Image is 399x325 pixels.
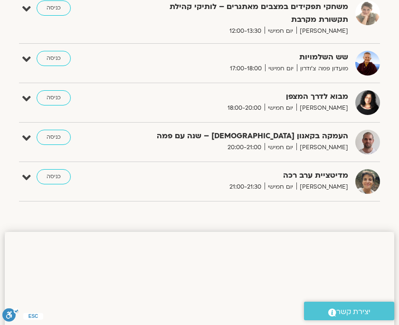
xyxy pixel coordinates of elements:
a: כניסה [37,90,71,105]
span: [PERSON_NAME] [296,103,348,113]
span: 12:00-13:30 [226,26,265,36]
a: כניסה [37,130,71,145]
span: 21:00-21:30 [226,182,265,192]
strong: מדיטציית ערב רכה [149,169,348,182]
strong: העמקה בקאנון [DEMOGRAPHIC_DATA] – שנה עם פמה [149,130,348,143]
span: יום חמישי [265,64,297,74]
a: כניסה [37,0,71,16]
span: 17:00-18:00 [227,64,265,74]
a: כניסה [37,169,71,184]
span: יום חמישי [265,182,296,192]
span: יצירת קשר [336,306,370,318]
span: 18:00-20:00 [224,103,265,113]
span: [PERSON_NAME] [296,26,348,36]
strong: מבוא לדרך המצפן [149,90,348,103]
span: יום חמישי [265,143,296,153]
span: 20:00-21:00 [224,143,265,153]
strong: שש השלמויות [149,51,348,64]
span: יום חמישי [265,26,296,36]
span: מועדון פמה צ'ודרון [297,64,348,74]
span: [PERSON_NAME] [296,182,348,192]
span: [PERSON_NAME] [296,143,348,153]
strong: משחקי תפקידים במצבים מאתגרים – לותיקי קהילת תקשורת מקרבת [149,0,348,26]
a: כניסה [37,51,71,66]
span: יום חמישי [265,103,296,113]
a: יצירת קשר [304,302,394,320]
